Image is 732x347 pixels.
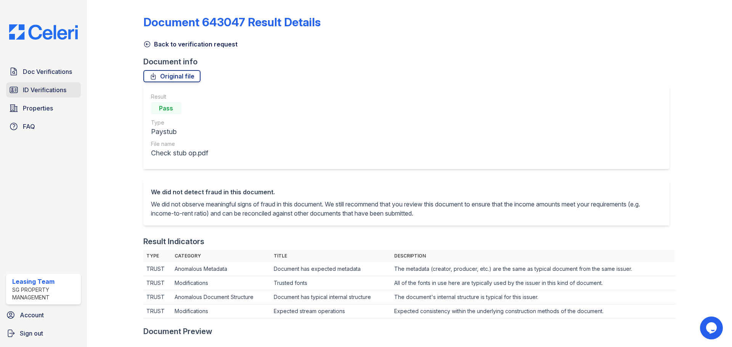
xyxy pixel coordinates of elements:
td: TRUST [143,290,172,304]
div: Document info [143,56,676,67]
td: All of the fonts in use here are typically used by the issuer in this kind of document. [391,276,676,290]
a: Back to verification request [143,40,238,49]
a: FAQ [6,119,81,134]
td: Trusted fonts [271,276,391,290]
td: The document's internal structure is typical for this issuer. [391,290,676,304]
a: ID Verifications [6,82,81,98]
div: Check stub op.pdf [151,148,208,158]
td: Expected stream operations [271,304,391,318]
span: Doc Verifications [23,67,72,76]
img: CE_Logo_Blue-a8612792a0a2168367f1c8372b55b34899dd931a85d93a1a3d3e32e68fde9ad4.png [3,24,84,40]
div: Result Indicators [143,236,204,247]
a: Doc Verifications [6,64,81,79]
p: We did not observe meaningful signs of fraud in this document. We still recommend that you review... [151,200,662,218]
td: Anomalous Metadata [172,262,271,276]
span: Account [20,310,44,320]
th: Category [172,250,271,262]
a: Properties [6,101,81,116]
td: Document has expected metadata [271,262,391,276]
span: Properties [23,104,53,113]
div: SG Property Management [12,286,78,301]
div: Result [151,93,208,101]
div: We did not detect fraud in this document. [151,187,662,197]
td: TRUST [143,276,172,290]
div: Type [151,119,208,126]
div: Document Preview [143,326,212,337]
div: Leasing Team [12,277,78,286]
span: FAQ [23,122,35,131]
th: Title [271,250,391,262]
span: ID Verifications [23,85,66,94]
td: The metadata (creator, producer, etc.) are the same as typical document from the same issuer. [391,262,676,276]
a: Sign out [3,326,84,341]
a: Document 643047 Result Details [143,15,321,29]
td: Expected consistency within the underlying construction methods of the document. [391,304,676,318]
iframe: chat widget [700,317,724,339]
a: Original file [143,70,201,82]
div: Pass [151,102,181,114]
td: Modifications [172,276,271,290]
a: Account [3,307,84,323]
div: File name [151,140,208,148]
td: TRUST [143,304,172,318]
th: Type [143,250,172,262]
th: Description [391,250,676,262]
div: Paystub [151,126,208,137]
td: Modifications [172,304,271,318]
td: Anomalous Document Structure [172,290,271,304]
td: TRUST [143,262,172,276]
td: Document has typical internal structure [271,290,391,304]
span: Sign out [20,329,43,338]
